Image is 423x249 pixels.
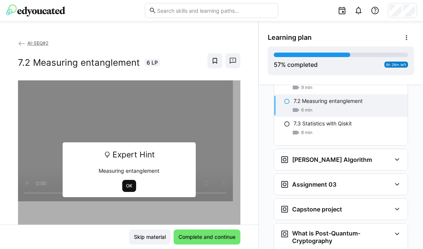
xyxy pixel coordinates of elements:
[294,97,363,105] p: 7.2 Measuring entanglement
[301,85,312,91] span: 9 min
[156,7,274,14] input: Search skills and learning paths…
[122,180,136,192] button: OK
[301,130,312,136] span: 8 min
[292,156,372,163] h3: [PERSON_NAME] Algorithm
[274,60,318,69] div: % completed
[274,61,281,68] span: 57
[112,148,155,162] span: Expert Hint
[147,59,158,66] span: 6 LP
[18,40,48,46] a: AI-SEQ#2
[177,233,237,241] span: Complete and continue
[129,229,171,244] button: Skip material
[301,107,312,113] span: 6 min
[294,120,352,127] p: 7.3 Statistics with Qiskit
[292,181,336,188] h3: Assignment 03
[268,33,312,42] span: Learning plan
[125,183,133,189] span: OK
[133,233,167,241] span: Skip material
[27,40,48,46] span: AI-SEQ#2
[292,229,391,244] h3: What is Post-Quantum-Cryptography
[174,229,240,244] button: Complete and continue
[18,57,140,68] h2: 7.2 Measuring entanglement
[68,167,191,175] p: Measuring entanglement
[292,205,342,213] h3: Capstone project
[386,62,406,67] span: 8h 26m left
